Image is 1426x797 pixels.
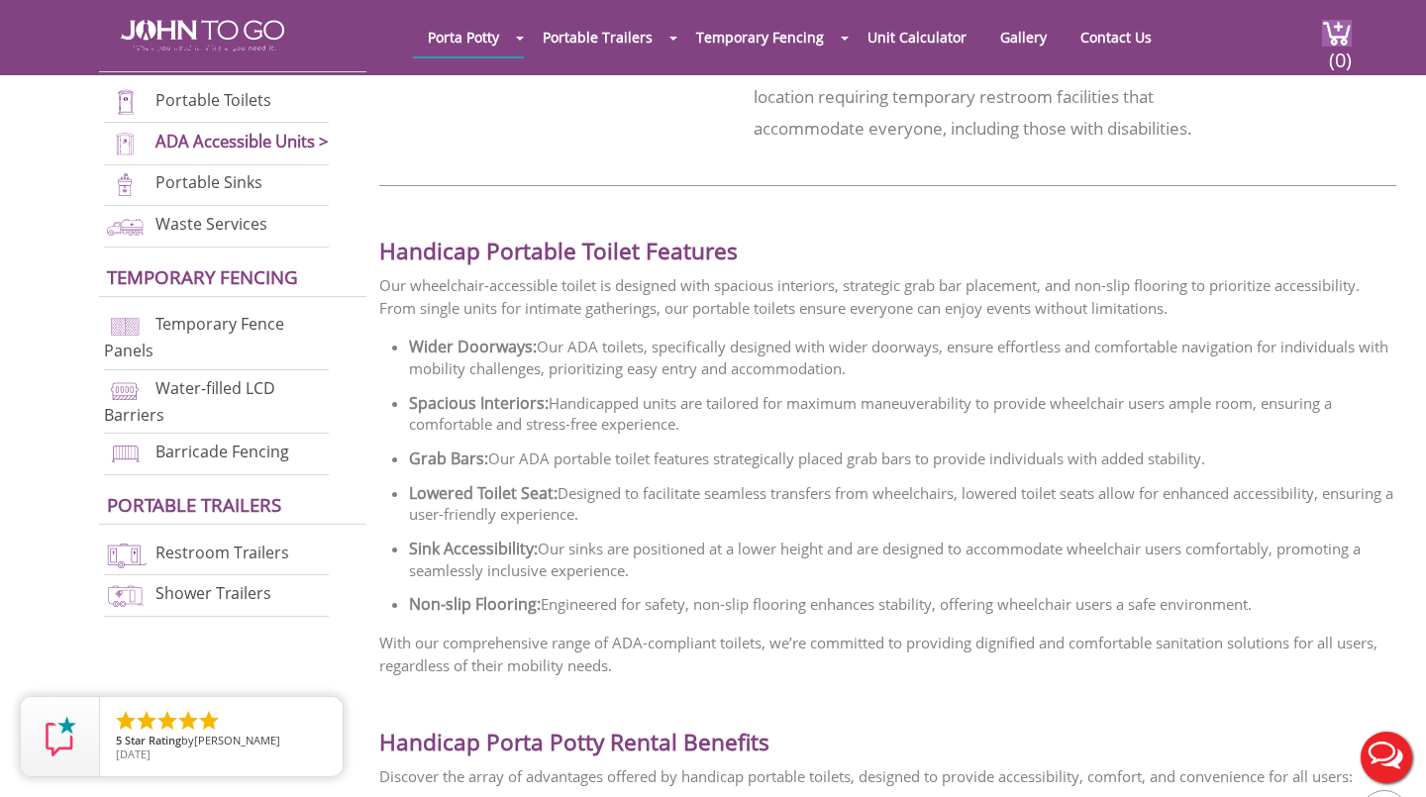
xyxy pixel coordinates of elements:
p: Discover the array of advantages offered by handicap portable toilets, designed to provide access... [379,765,1397,788]
li:  [114,709,138,733]
a: Waste Services [155,213,267,235]
li:  [155,709,179,733]
li:  [135,709,158,733]
a: ADA Accessible Units > [155,130,329,152]
li: Engineered for safety, non-slip flooring enhances stability, offering wheelchair users a safe env... [409,587,1396,622]
strong: Grab Bars: [409,448,488,469]
a: Temporary Fencing [681,18,839,56]
a: Temporary Fence Panels [104,314,284,362]
a: Portable Toilets [155,89,271,111]
img: Review Rating [41,717,80,756]
a: Temporary Fencing [107,264,298,289]
strong: Non-slip Flooring: [409,593,541,615]
img: JOHN to go [121,20,284,51]
span: (0) [1328,31,1352,73]
strong: Spacious Interiors: [409,392,549,414]
strong: Sink Accessibility: [409,538,538,559]
h2: Handicap Portable Toilet Features [379,206,1397,264]
a: Restroom Trailers [155,542,289,563]
img: portable-toilets-new.png [104,89,147,116]
span: [DATE] [116,747,151,761]
span: Star Rating [125,733,181,747]
strong: Lowered Toilet Seat: [409,482,558,504]
li: Our sinks are positioned at a lower height and are designed to accommodate wheelchair users comfo... [409,532,1396,587]
img: portable-sinks-new.png [104,171,147,198]
a: Porta Potties [107,40,240,64]
li:  [197,709,221,733]
img: restroom-trailers-new.png [104,542,147,568]
a: Portable Trailers [528,18,667,56]
li: Our ADA portable toilet features strategically placed grab bars to provide individuals with added... [409,442,1396,476]
span: 5 [116,733,122,747]
li: Designed to facilitate seamless transfers from wheelchairs, lowered toilet seats allow for enhanc... [409,476,1396,532]
a: Unit Calculator [853,18,981,56]
img: chan-link-fencing-new.png [104,313,147,340]
img: ADA-units-new.png [104,131,147,157]
a: Gallery [985,18,1062,56]
span: by [116,735,327,748]
button: Live Chat [1347,718,1426,797]
li:  [176,709,200,733]
a: Water-filled LCD Barriers [104,377,275,426]
a: Shower Trailers [155,582,271,604]
li: Handicapped units are tailored for maximum maneuverability to provide wheelchair users ample room... [409,386,1396,442]
li: Our ADA toilets, specifically designed with wider doorways, ensure effortless and comfortable nav... [409,330,1396,385]
a: Portable trailers [107,492,281,517]
img: shower-trailers-new.png [104,582,147,609]
a: Barricade Fencing [155,442,289,463]
p: Our wheelchair-accessible toilet is designed with spacious interiors, strategic grab bar placemen... [379,274,1397,320]
span: [PERSON_NAME] [194,733,280,747]
h2: Handicap Porta Potty Rental Benefits [379,697,1397,755]
strong: Wider Doorways: [409,336,537,357]
p: With our comprehensive range of ADA-compliant toilets, we’re committed to providing dignified and... [379,632,1397,677]
img: cart a [1322,20,1352,47]
img: waste-services-new.png [104,213,147,240]
a: Porta Potty [413,18,514,56]
img: barricade-fencing-icon-new.png [104,441,147,467]
a: Contact Us [1066,18,1167,56]
img: water-filled%20barriers-new.png [104,377,147,404]
a: Portable Sinks [155,172,262,194]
